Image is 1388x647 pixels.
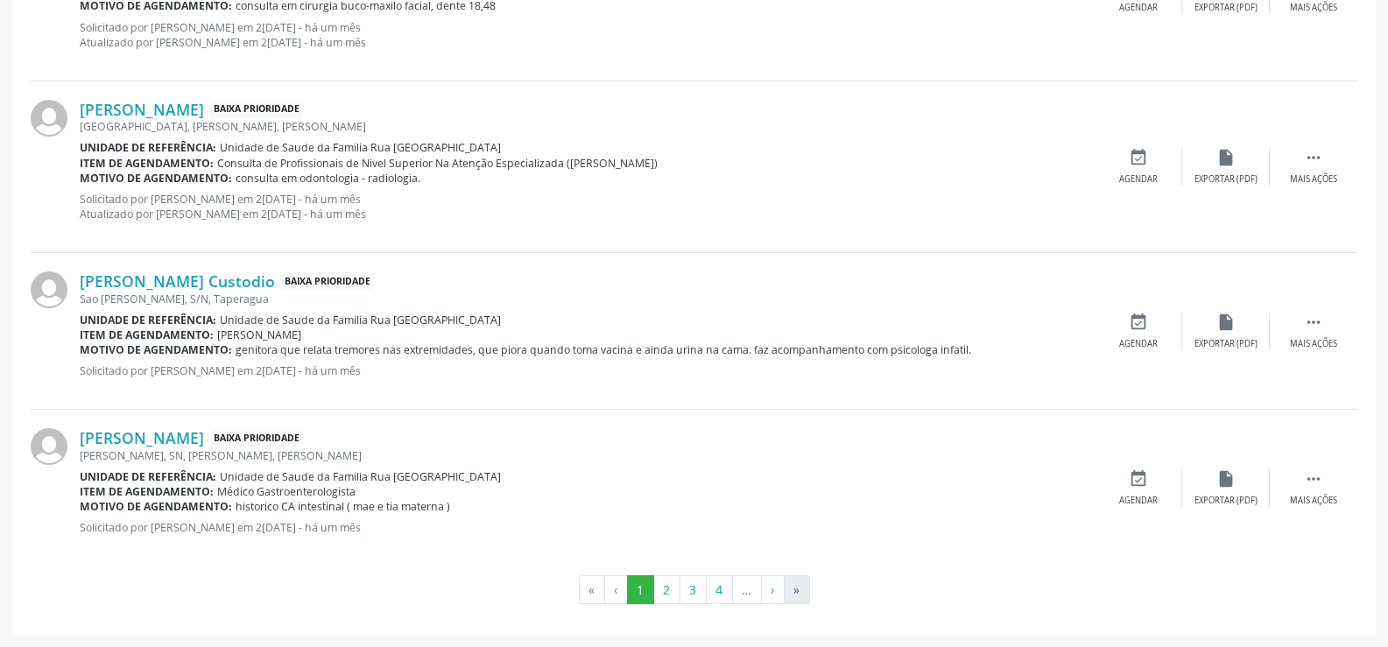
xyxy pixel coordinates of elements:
button: Go to page 1 [627,575,654,605]
b: Item de agendamento: [80,156,214,171]
div: Mais ações [1290,2,1337,14]
span: [PERSON_NAME] [217,327,301,342]
div: Exportar (PDF) [1194,173,1258,186]
span: genitora que relata tremores nas extremidades, que piora quando toma vacina e ainda urina na cama... [236,342,971,357]
i: insert_drive_file [1216,469,1236,489]
button: Go to next page [761,575,785,605]
i:  [1304,313,1323,332]
button: Go to page 3 [680,575,707,605]
div: [GEOGRAPHIC_DATA], [PERSON_NAME], [PERSON_NAME] [80,119,1095,134]
i: event_available [1129,469,1148,489]
div: [PERSON_NAME], SN, [PERSON_NAME], [PERSON_NAME] [80,448,1095,463]
span: Unidade de Saude da Familia Rua [GEOGRAPHIC_DATA] [220,469,501,484]
img: img [31,271,67,308]
i: event_available [1129,313,1148,332]
b: Unidade de referência: [80,469,216,484]
button: Go to last page [784,575,810,605]
div: Sao [PERSON_NAME], S/N, Taperagua [80,292,1095,306]
b: Motivo de agendamento: [80,499,232,514]
span: Baixa Prioridade [281,272,374,291]
div: Agendar [1119,338,1158,350]
p: Solicitado por [PERSON_NAME] em 2[DATE] - há um mês Atualizado por [PERSON_NAME] em 2[DATE] - há ... [80,192,1095,222]
i: insert_drive_file [1216,148,1236,167]
p: Solicitado por [PERSON_NAME] em 2[DATE] - há um mês Atualizado por [PERSON_NAME] em 2[DATE] - há ... [80,20,1095,50]
span: historico CA intestinal ( mae e tia materna ) [236,499,450,514]
span: Unidade de Saude da Familia Rua [GEOGRAPHIC_DATA] [220,313,501,327]
b: Motivo de agendamento: [80,342,232,357]
span: consulta em odontologia - radiologia. [236,171,420,186]
span: Médico Gastroenterologista [217,484,356,499]
div: Agendar [1119,495,1158,507]
p: Solicitado por [PERSON_NAME] em 2[DATE] - há um mês [80,363,1095,378]
button: Go to page 4 [706,575,733,605]
a: [PERSON_NAME] [80,100,204,119]
div: Exportar (PDF) [1194,495,1258,507]
div: Mais ações [1290,338,1337,350]
b: Unidade de referência: [80,313,216,327]
div: Agendar [1119,2,1158,14]
a: [PERSON_NAME] [80,428,204,447]
button: Go to page 2 [653,575,680,605]
a: [PERSON_NAME] Custodio [80,271,275,291]
ul: Pagination [31,575,1357,605]
span: Unidade de Saude da Familia Rua [GEOGRAPHIC_DATA] [220,140,501,155]
b: Item de agendamento: [80,327,214,342]
p: Solicitado por [PERSON_NAME] em 2[DATE] - há um mês [80,520,1095,535]
i: insert_drive_file [1216,313,1236,332]
span: Baixa Prioridade [210,101,303,119]
div: Mais ações [1290,173,1337,186]
span: Baixa Prioridade [210,429,303,447]
b: Item de agendamento: [80,484,214,499]
i: event_available [1129,148,1148,167]
div: Exportar (PDF) [1194,2,1258,14]
i:  [1304,469,1323,489]
b: Motivo de agendamento: [80,171,232,186]
img: img [31,100,67,137]
i:  [1304,148,1323,167]
div: Agendar [1119,173,1158,186]
div: Mais ações [1290,495,1337,507]
img: img [31,428,67,465]
div: Exportar (PDF) [1194,338,1258,350]
b: Unidade de referência: [80,140,216,155]
span: Consulta de Profissionais de Nivel Superior Na Atenção Especializada ([PERSON_NAME]) [217,156,658,171]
